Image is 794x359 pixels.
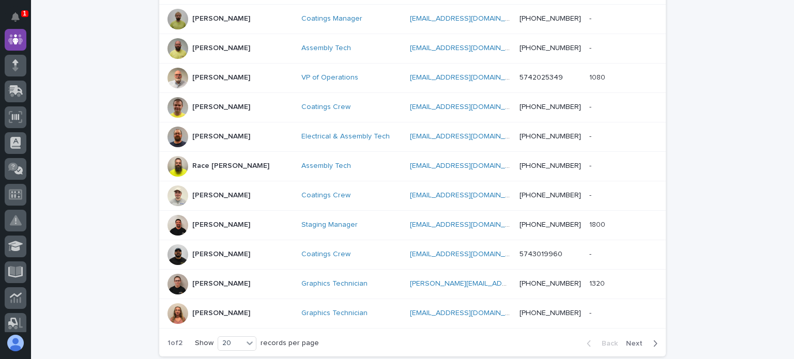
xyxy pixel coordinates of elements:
[589,101,593,112] p: -
[301,14,362,23] a: Coatings Manager
[159,63,666,92] tr: [PERSON_NAME]VP of Operations [EMAIL_ADDRESS][DOMAIN_NAME] 574202534910801080
[589,160,593,170] p: -
[301,162,351,170] a: Assembly Tech
[159,4,666,34] tr: [PERSON_NAME]Coatings Manager [EMAIL_ADDRESS][DOMAIN_NAME] [PHONE_NUMBER]--
[520,133,581,140] a: [PHONE_NUMBER]
[192,73,250,82] p: [PERSON_NAME]
[301,309,368,318] a: Graphics Technician
[520,221,581,228] a: [PHONE_NUMBER]
[410,162,527,169] a: [EMAIL_ADDRESS][DOMAIN_NAME]
[159,181,666,210] tr: [PERSON_NAME]Coatings Crew [EMAIL_ADDRESS][DOMAIN_NAME] [PHONE_NUMBER]--
[520,280,581,287] a: [PHONE_NUMBER]
[195,339,213,348] p: Show
[589,71,607,82] p: 1080
[261,339,319,348] p: records per page
[520,103,581,111] a: [PHONE_NUMBER]
[410,103,527,111] a: [EMAIL_ADDRESS][DOMAIN_NAME]
[5,332,26,354] button: users-avatar
[159,240,666,269] tr: [PERSON_NAME]Coatings Crew [EMAIL_ADDRESS][DOMAIN_NAME] 5743019960--
[159,34,666,63] tr: [PERSON_NAME]Assembly Tech [EMAIL_ADDRESS][DOMAIN_NAME] [PHONE_NUMBER]--
[410,74,527,81] a: [EMAIL_ADDRESS][DOMAIN_NAME]
[192,162,269,170] p: Race [PERSON_NAME]
[520,251,562,258] a: 5743019960
[589,307,593,318] p: -
[520,74,563,81] a: 5742025349
[589,189,593,200] p: -
[301,191,350,200] a: Coatings Crew
[410,251,527,258] a: [EMAIL_ADDRESS][DOMAIN_NAME]
[410,133,527,140] a: [EMAIL_ADDRESS][DOMAIN_NAME]
[159,269,666,299] tr: [PERSON_NAME]Graphics Technician [PERSON_NAME][EMAIL_ADDRESS][DOMAIN_NAME] [PHONE_NUMBER]13201320
[410,44,527,52] a: [EMAIL_ADDRESS][DOMAIN_NAME]
[159,151,666,181] tr: Race [PERSON_NAME]Assembly Tech [EMAIL_ADDRESS][DOMAIN_NAME] [PHONE_NUMBER]--
[5,6,26,28] button: Notifications
[301,221,358,229] a: Staging Manager
[23,10,26,17] p: 1
[410,221,527,228] a: [EMAIL_ADDRESS][DOMAIN_NAME]
[595,340,618,347] span: Back
[520,309,581,317] a: [PHONE_NUMBER]
[589,218,607,229] p: 1800
[410,192,527,199] a: [EMAIL_ADDRESS][DOMAIN_NAME]
[159,122,666,151] tr: [PERSON_NAME]Electrical & Assembly Tech [EMAIL_ADDRESS][DOMAIN_NAME] [PHONE_NUMBER]--
[410,280,583,287] a: [PERSON_NAME][EMAIL_ADDRESS][DOMAIN_NAME]
[192,191,250,200] p: [PERSON_NAME]
[301,250,350,259] a: Coatings Crew
[589,12,593,23] p: -
[589,277,607,288] p: 1320
[589,130,593,141] p: -
[301,279,368,288] a: Graphics Technician
[410,309,527,317] a: [EMAIL_ADDRESS][DOMAIN_NAME]
[626,340,649,347] span: Next
[218,338,243,349] div: 20
[589,248,593,259] p: -
[301,103,350,112] a: Coatings Crew
[578,339,622,348] button: Back
[159,331,191,356] p: 1 of 2
[301,44,351,53] a: Assembly Tech
[520,192,581,199] a: [PHONE_NUMBER]
[159,210,666,240] tr: [PERSON_NAME]Staging Manager [EMAIL_ADDRESS][DOMAIN_NAME] [PHONE_NUMBER]18001800
[192,132,250,141] p: [PERSON_NAME]
[301,132,390,141] a: Electrical & Assembly Tech
[520,15,581,22] a: [PHONE_NUMBER]
[159,299,666,328] tr: [PERSON_NAME]Graphics Technician [EMAIL_ADDRESS][DOMAIN_NAME] [PHONE_NUMBER]--
[622,339,666,348] button: Next
[159,92,666,122] tr: [PERSON_NAME]Coatings Crew [EMAIL_ADDRESS][DOMAIN_NAME] [PHONE_NUMBER]--
[192,250,250,259] p: [PERSON_NAME]
[13,12,26,29] div: Notifications1
[192,103,250,112] p: [PERSON_NAME]
[192,221,250,229] p: [PERSON_NAME]
[520,44,581,52] a: [PHONE_NUMBER]
[192,309,250,318] p: [PERSON_NAME]
[410,15,527,22] a: [EMAIL_ADDRESS][DOMAIN_NAME]
[589,42,593,53] p: -
[192,44,250,53] p: [PERSON_NAME]
[301,73,358,82] a: VP of Operations
[192,14,250,23] p: [PERSON_NAME]
[520,162,581,169] a: [PHONE_NUMBER]
[192,279,250,288] p: [PERSON_NAME]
